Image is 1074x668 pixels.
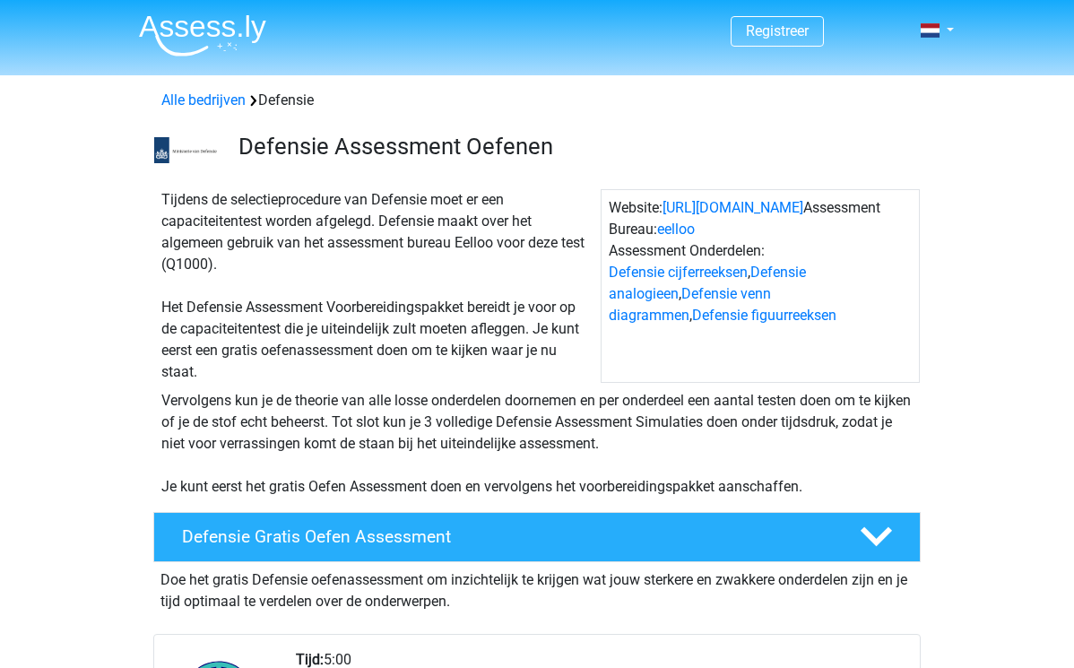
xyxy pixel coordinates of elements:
img: Assessly [139,14,266,56]
a: Defensie cijferreeksen [609,264,748,281]
div: Doe het gratis Defensie oefenassessment om inzichtelijk te krijgen wat jouw sterkere en zwakkere ... [153,562,921,612]
a: Defensie figuurreeksen [692,307,836,324]
h3: Defensie Assessment Oefenen [238,133,906,160]
a: Defensie analogieen [609,264,806,302]
a: Registreer [746,22,809,39]
a: Alle bedrijven [161,91,246,108]
a: eelloo [657,221,695,238]
h4: Defensie Gratis Oefen Assessment [182,526,831,547]
a: [URL][DOMAIN_NAME] [663,199,803,216]
div: Tijdens de selectieprocedure van Defensie moet er een capaciteitentest worden afgelegd. Defensie ... [154,189,601,383]
div: Defensie [154,90,920,111]
b: Tijd: [296,651,324,668]
div: Vervolgens kun je de theorie van alle losse onderdelen doornemen en per onderdeel een aantal test... [154,390,920,498]
a: Defensie venn diagrammen [609,285,771,324]
div: Website: Assessment Bureau: Assessment Onderdelen: , , , [601,189,920,383]
a: Defensie Gratis Oefen Assessment [146,512,928,562]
